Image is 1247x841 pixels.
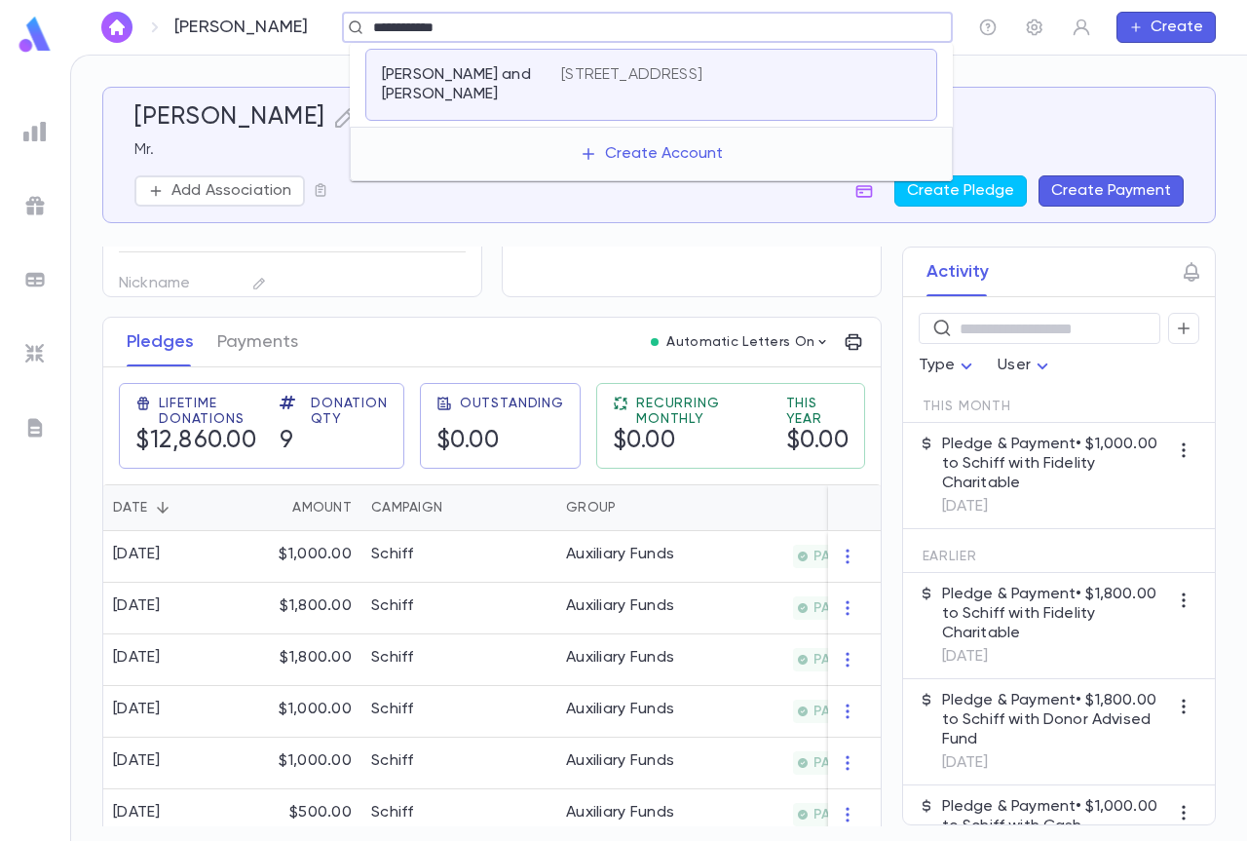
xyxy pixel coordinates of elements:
button: Sort [442,492,473,523]
span: This Month [923,399,1011,414]
div: Amount [292,484,352,531]
p: Automatic Letters On [666,334,814,350]
button: Add Association [134,175,305,207]
button: Sort [822,492,853,523]
img: campaigns_grey.99e729a5f7ee94e3726e6486bddda8f1.svg [23,194,47,217]
img: batches_grey.339ca447c9d9533ef1741baa751efc33.svg [23,268,47,291]
button: Pledges [127,318,194,366]
div: [DATE] [113,545,161,564]
div: Schiff [371,803,414,822]
button: Sort [616,492,647,523]
button: Automatic Letters On [643,328,838,356]
h5: $0.00 [613,427,676,456]
div: $1,000.00 [235,738,361,789]
div: Campaign [371,484,442,531]
p: Nickname [119,268,231,299]
button: Create Account [564,135,738,172]
div: Schiff [371,545,414,564]
div: Schiff [371,700,414,719]
span: Type [919,358,956,373]
div: Paid [702,484,892,531]
div: [DATE] [113,648,161,668]
h5: 9 [280,427,294,456]
span: PAID [806,704,851,719]
button: Activity [926,248,989,296]
h5: [PERSON_NAME] [134,103,325,133]
h5: $12,860.00 [135,427,256,456]
div: $1,800.00 [235,583,361,634]
button: Sort [147,492,178,523]
p: [STREET_ADDRESS] [561,65,702,85]
h5: $0.00 [786,427,850,456]
span: Earlier [923,549,977,564]
div: Group [556,484,702,531]
div: Auxiliary Funds [566,596,674,616]
p: [DATE] [942,753,1168,773]
span: Outstanding [460,396,564,411]
div: Campaign [361,484,556,531]
p: Pledge & Payment • $1,000.00 to Schiff with Cash [942,797,1168,836]
p: Pledge & Payment • $1,800.00 to Schiff with Donor Advised Fund [942,691,1168,749]
button: Create Pledge [894,175,1027,207]
div: [DATE] [113,803,161,822]
span: PAID [806,600,851,616]
div: Schiff [371,596,414,616]
button: Create [1116,12,1216,43]
span: Donation Qty [311,396,388,427]
p: [PERSON_NAME] and [PERSON_NAME] [382,65,538,104]
span: Lifetime Donations [159,396,256,427]
div: Auxiliary Funds [566,648,674,668]
p: Pledge & Payment • $1,800.00 to Schiff with Fidelity Charitable [942,585,1168,643]
div: Amount [235,484,361,531]
p: Add Association [171,181,291,201]
div: $500.00 [235,789,361,841]
h5: $0.00 [436,427,500,456]
img: letters_grey.7941b92b52307dd3b8a917253454ce1c.svg [23,416,47,440]
p: Pledge & Payment • $1,000.00 to Schiff with Fidelity Charitable [942,435,1168,493]
p: Mr. [134,140,1184,160]
span: PAID [806,549,851,564]
img: imports_grey.530a8a0e642e233f2baf0ef88e8c9fcb.svg [23,342,47,365]
div: [DATE] [113,596,161,616]
span: This Year [786,396,850,427]
button: Create Payment [1039,175,1184,207]
div: Auxiliary Funds [566,803,674,822]
div: $1,000.00 [235,686,361,738]
span: User [998,358,1031,373]
div: [DATE] [113,751,161,771]
span: PAID [806,755,851,771]
p: [DATE] [942,647,1168,667]
div: [DATE] [113,700,161,719]
div: Schiff [371,751,414,771]
img: reports_grey.c525e4749d1bce6a11f5fe2a8de1b229.svg [23,120,47,143]
div: Auxiliary Funds [566,700,674,719]
div: Auxiliary Funds [566,751,674,771]
div: User [998,347,1054,385]
div: $1,000.00 [235,531,361,583]
button: Payments [217,318,298,366]
button: Sort [261,492,292,523]
p: [DATE] [942,497,1168,516]
img: logo [16,16,55,54]
span: PAID [806,807,851,822]
div: Date [113,484,147,531]
div: Date [103,484,235,531]
span: PAID [806,652,851,668]
div: Type [919,347,979,385]
img: home_white.a664292cf8c1dea59945f0da9f25487c.svg [105,19,129,35]
div: $1,800.00 [235,634,361,686]
div: Auxiliary Funds [566,545,674,564]
div: Group [566,484,616,531]
span: Recurring Monthly [636,396,763,427]
p: [PERSON_NAME] [174,17,308,38]
div: Schiff [371,648,414,668]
